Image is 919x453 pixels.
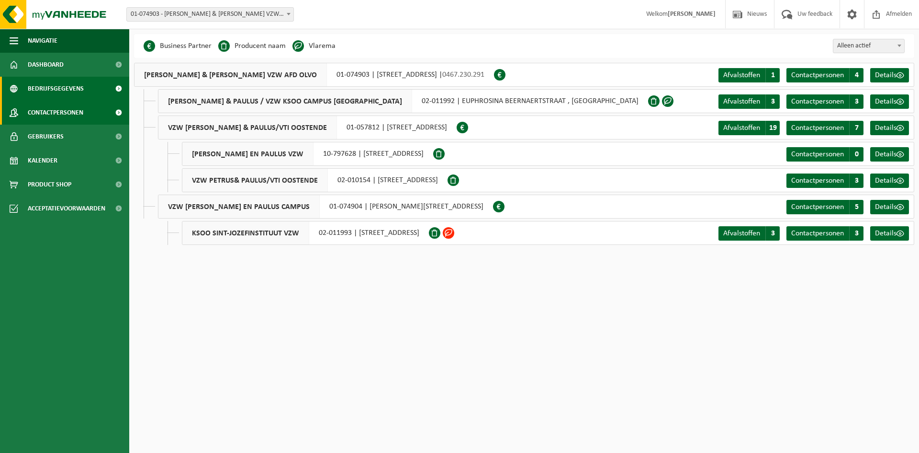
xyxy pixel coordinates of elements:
span: Details [875,98,897,105]
span: Product Shop [28,173,71,197]
span: Dashboard [28,53,64,77]
span: 3 [849,94,863,109]
span: 0467.230.291 [442,71,484,79]
span: Bedrijfsgegevens [28,77,84,101]
span: Afvalstoffen [723,230,760,237]
span: Details [875,71,897,79]
span: Gebruikers [28,125,64,149]
span: 3 [765,94,780,109]
a: Details [870,226,909,241]
strong: [PERSON_NAME] [668,11,716,18]
span: Afvalstoffen [723,98,760,105]
a: Contactpersonen 5 [786,200,863,214]
div: 02-010154 | [STREET_ADDRESS] [182,168,448,192]
li: Business Partner [144,39,212,53]
span: Details [875,177,897,185]
span: Details [875,230,897,237]
div: 01-057812 | [STREET_ADDRESS] [158,116,457,139]
span: Contactpersonen [791,177,844,185]
span: Kalender [28,149,57,173]
span: 3 [765,226,780,241]
div: 01-074904 | [PERSON_NAME][STREET_ADDRESS] [158,195,493,219]
span: 01-074903 - PETRUS & PAULUS VZW AFD OLVO - OOSTENDE [126,7,294,22]
span: KSOO SINT-JOZEFINSTITUUT VZW [182,221,309,244]
a: Details [870,94,909,109]
span: 5 [849,200,863,214]
a: Contactpersonen 3 [786,94,863,109]
span: Alleen actief [833,39,905,53]
span: Afvalstoffen [723,124,760,132]
a: Details [870,147,909,162]
span: [PERSON_NAME] EN PAULUS VZW [182,142,314,165]
a: Contactpersonen 0 [786,147,863,162]
li: Producent naam [218,39,286,53]
a: Details [870,200,909,214]
a: Contactpersonen 3 [786,226,863,241]
div: 02-011992 | EUPHROSINA BEERNAERTSTRAAT , [GEOGRAPHIC_DATA] [158,89,648,113]
li: Vlarema [292,39,336,53]
span: 3 [849,226,863,241]
span: Details [875,124,897,132]
span: Contactpersonen [28,101,83,125]
span: Contactpersonen [791,203,844,211]
span: Alleen actief [833,39,904,53]
span: Contactpersonen [791,98,844,105]
span: 1 [765,68,780,82]
span: 4 [849,68,863,82]
span: Afvalstoffen [723,71,760,79]
a: Afvalstoffen 3 [718,94,780,109]
a: Afvalstoffen 19 [718,121,780,135]
span: 01-074903 - PETRUS & PAULUS VZW AFD OLVO - OOSTENDE [127,8,293,21]
div: 01-074903 | [STREET_ADDRESS] | [134,63,494,87]
span: Details [875,151,897,158]
div: 02-011993 | [STREET_ADDRESS] [182,221,429,245]
a: Details [870,174,909,188]
a: Details [870,68,909,82]
span: Acceptatievoorwaarden [28,197,105,221]
span: VZW [PERSON_NAME] & PAULUS/VTI OOSTENDE [158,116,337,139]
span: Contactpersonen [791,124,844,132]
span: 19 [765,121,780,135]
span: Navigatie [28,29,57,53]
a: Contactpersonen 4 [786,68,863,82]
span: Contactpersonen [791,151,844,158]
a: Contactpersonen 7 [786,121,863,135]
span: VZW PETRUS& PAULUS/VTI OOSTENDE [182,169,328,192]
a: Contactpersonen 3 [786,174,863,188]
span: 3 [849,174,863,188]
span: Contactpersonen [791,230,844,237]
span: 7 [849,121,863,135]
span: VZW [PERSON_NAME] EN PAULUS CAMPUS [158,195,320,218]
span: Contactpersonen [791,71,844,79]
span: [PERSON_NAME] & PAULUS / VZW KSOO CAMPUS [GEOGRAPHIC_DATA] [158,90,412,113]
span: 0 [849,147,863,162]
a: Afvalstoffen 1 [718,68,780,82]
span: [PERSON_NAME] & [PERSON_NAME] VZW AFD OLVO [134,63,327,86]
div: 10-797628 | [STREET_ADDRESS] [182,142,433,166]
a: Details [870,121,909,135]
span: Details [875,203,897,211]
a: Afvalstoffen 3 [718,226,780,241]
